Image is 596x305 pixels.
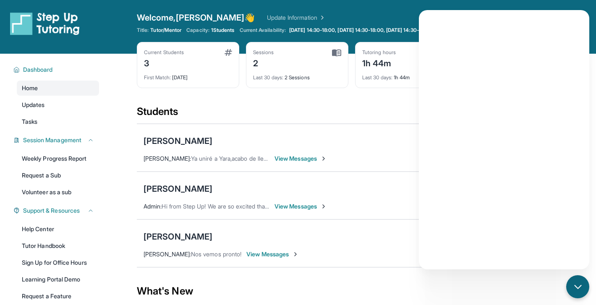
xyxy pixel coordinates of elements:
[22,117,37,126] span: Tasks
[186,27,209,34] span: Capacity:
[17,255,99,270] a: Sign Up for Office Hours
[566,275,589,298] button: chat-button
[332,49,341,57] img: card
[22,84,38,92] span: Home
[225,49,232,56] img: card
[253,74,283,81] span: Last 30 days :
[17,238,99,253] a: Tutor Handbook
[17,81,99,96] a: Home
[144,183,212,195] div: [PERSON_NAME]
[267,13,326,22] a: Update Information
[144,250,191,258] span: [PERSON_NAME] :
[320,203,327,210] img: Chevron-Right
[362,56,396,69] div: 1h 44m
[137,12,255,23] span: Welcome, [PERSON_NAME] 👋
[20,206,94,215] button: Support & Resources
[22,101,45,109] span: Updates
[191,155,300,162] span: Ya uniré a Yara,acabo de llegar del kinder
[320,155,327,162] img: Chevron-Right
[23,206,80,215] span: Support & Resources
[23,65,53,74] span: Dashboard
[17,289,99,304] a: Request a Feature
[144,74,171,81] span: First Match :
[253,69,341,81] div: 2 Sessions
[17,168,99,183] a: Request a Sub
[10,12,80,35] img: logo
[137,105,567,123] div: Students
[419,10,589,269] iframe: Chatbot
[211,27,235,34] span: 1 Students
[289,27,528,34] span: [DATE] 14:30-18:00, [DATE] 14:30-18:00, [DATE] 14:30-18:00, [DATE] 14:30-18:00, [DATE] 14:30-15:30
[246,250,299,258] span: View Messages
[150,27,181,34] span: Tutor/Mentor
[292,251,299,258] img: Chevron-Right
[240,27,286,34] span: Current Availability:
[17,114,99,129] a: Tasks
[144,135,212,147] div: [PERSON_NAME]
[362,74,392,81] span: Last 30 days :
[144,231,212,242] div: [PERSON_NAME]
[317,13,326,22] img: Chevron Right
[191,250,241,258] span: Nos vemos pronto!
[288,27,530,34] a: [DATE] 14:30-18:00, [DATE] 14:30-18:00, [DATE] 14:30-18:00, [DATE] 14:30-18:00, [DATE] 14:30-15:30
[17,97,99,112] a: Updates
[253,49,274,56] div: Sessions
[17,272,99,287] a: Learning Portal Demo
[362,49,396,56] div: Tutoring hours
[362,69,450,81] div: 1h 44m
[17,185,99,200] a: Volunteer as a sub
[137,27,149,34] span: Title:
[144,69,232,81] div: [DATE]
[144,56,184,69] div: 3
[20,136,94,144] button: Session Management
[20,65,94,74] button: Dashboard
[144,49,184,56] div: Current Students
[253,56,274,69] div: 2
[17,222,99,237] a: Help Center
[17,151,99,166] a: Weekly Progress Report
[274,154,327,163] span: View Messages
[144,203,162,210] span: Admin :
[23,136,81,144] span: Session Management
[144,155,191,162] span: [PERSON_NAME] :
[274,202,327,211] span: View Messages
